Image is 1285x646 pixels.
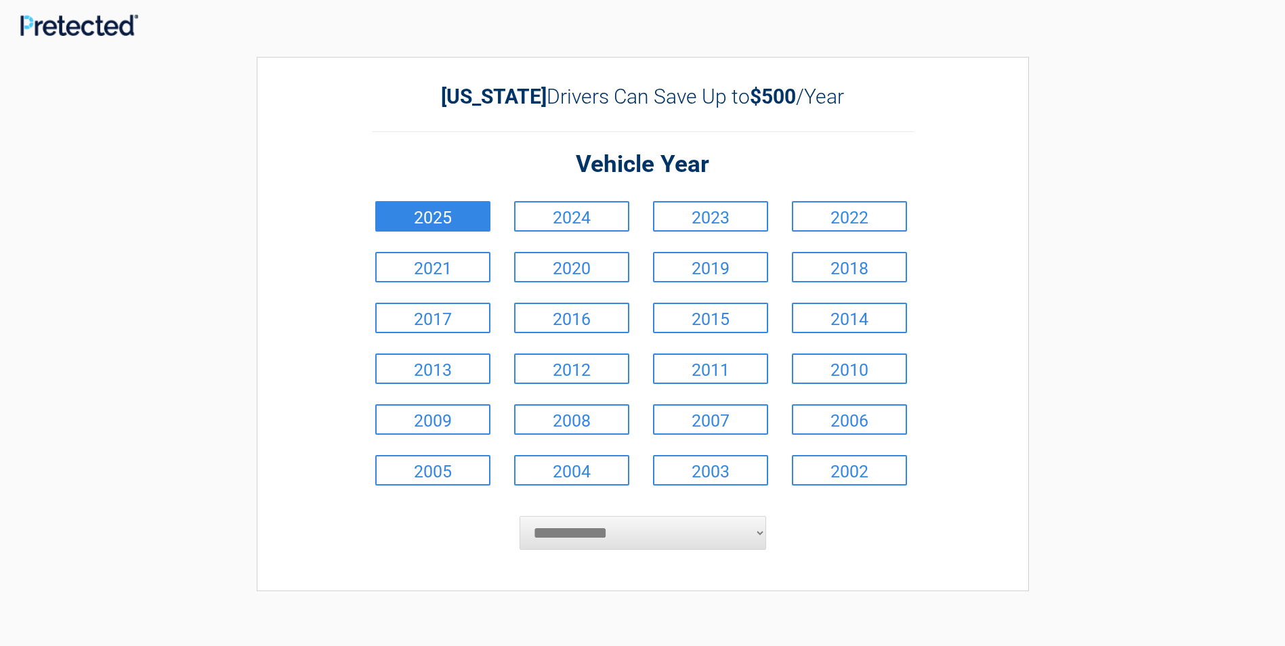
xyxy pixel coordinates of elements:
h2: Drivers Can Save Up to /Year [372,85,914,108]
a: 2003 [653,455,768,486]
img: Main Logo [20,14,138,35]
b: [US_STATE] [441,85,547,108]
b: $500 [750,85,796,108]
a: 2023 [653,201,768,232]
a: 2009 [375,404,490,435]
a: 2002 [792,455,907,486]
a: 2019 [653,252,768,282]
a: 2020 [514,252,629,282]
a: 2021 [375,252,490,282]
a: 2012 [514,353,629,384]
h2: Vehicle Year [372,149,914,181]
a: 2005 [375,455,490,486]
a: 2014 [792,303,907,333]
a: 2006 [792,404,907,435]
a: 2004 [514,455,629,486]
a: 2022 [792,201,907,232]
a: 2011 [653,353,768,384]
a: 2015 [653,303,768,333]
a: 2018 [792,252,907,282]
a: 2013 [375,353,490,384]
a: 2017 [375,303,490,333]
a: 2016 [514,303,629,333]
a: 2008 [514,404,629,435]
a: 2025 [375,201,490,232]
a: 2010 [792,353,907,384]
a: 2007 [653,404,768,435]
a: 2024 [514,201,629,232]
